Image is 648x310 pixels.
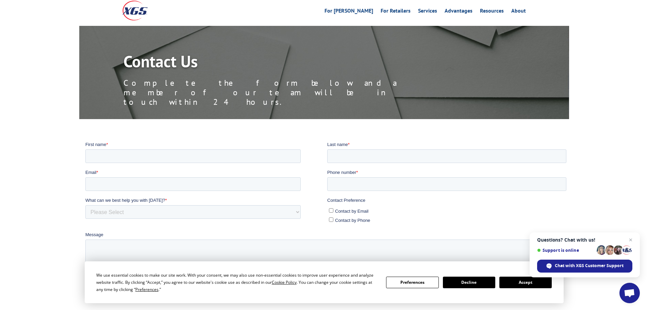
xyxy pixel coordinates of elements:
[272,279,297,285] span: Cookie Policy
[325,8,373,16] a: For [PERSON_NAME]
[135,287,159,292] span: Preferences
[499,277,552,288] button: Accept
[445,8,472,16] a: Advantages
[381,8,411,16] a: For Retailers
[627,236,635,244] span: Close chat
[123,78,430,107] p: Complete the form below and a member of our team will be in touch within 24 hours.
[480,8,504,16] a: Resources
[619,283,640,303] div: Open chat
[418,8,437,16] a: Services
[96,272,378,293] div: We use essential cookies to make our site work. With your consent, we may also use non-essential ...
[537,260,632,273] div: Chat with XGS Customer Support
[85,261,564,303] div: Cookie Consent Prompt
[555,263,624,269] span: Chat with XGS Customer Support
[443,277,495,288] button: Decline
[537,248,594,253] span: Support is online
[386,277,438,288] button: Preferences
[537,237,632,243] span: Questions? Chat with us!
[123,53,430,73] h1: Contact Us
[511,8,526,16] a: About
